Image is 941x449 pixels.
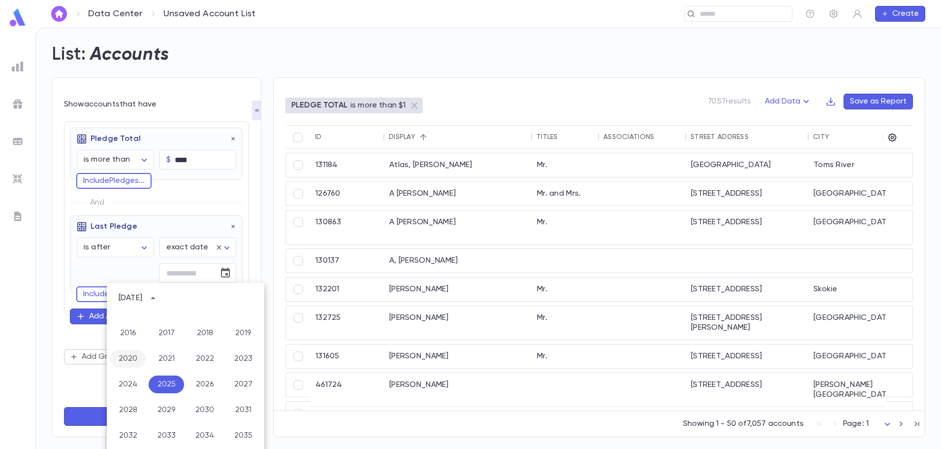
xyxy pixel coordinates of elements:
[149,427,184,445] button: 2033
[384,153,532,177] div: Atlas, [PERSON_NAME]
[187,427,222,445] button: 2034
[311,153,384,177] div: 131184
[110,324,146,342] button: 2016
[225,350,261,368] button: 2023
[532,345,599,368] div: Mr.
[8,8,28,27] img: logo
[686,153,809,177] div: [GEOGRAPHIC_DATA]
[90,196,104,209] p: And
[809,277,915,301] div: Skokie
[749,129,764,145] button: Sort
[311,182,384,206] div: 126760
[809,345,915,368] div: [GEOGRAPHIC_DATA]
[384,210,532,244] div: A [PERSON_NAME]
[76,173,152,189] button: IncludePledges...
[384,345,532,368] div: [PERSON_NAME]
[558,129,574,145] button: Sort
[90,44,169,66] h2: Accounts
[532,277,599,301] div: Mr.
[12,210,24,222] img: letters_grey.7941b92b52307dd3b8a917253454ce1c.svg
[225,324,261,342] button: 2019
[322,129,338,145] button: Sort
[187,350,222,368] button: 2022
[88,8,142,19] a: Data Center
[149,376,184,393] button: 2025
[52,44,86,66] h2: List:
[77,150,154,170] div: is more than
[311,249,384,273] div: 130137
[686,277,809,301] div: [STREET_ADDRESS]
[686,306,809,340] div: [STREET_ADDRESS][PERSON_NAME]
[225,376,261,393] button: 2027
[76,286,152,302] button: IncludePledges...
[311,373,384,407] div: 461724
[12,61,24,72] img: reports_grey.c525e4749d1bce6a11f5fe2a8de1b229.svg
[159,238,236,257] div: exact date
[389,133,415,141] div: Display
[809,373,915,407] div: [PERSON_NAME][GEOGRAPHIC_DATA]
[149,324,184,342] button: 2017
[350,101,406,110] p: is more than $1
[415,129,431,145] button: Sort
[384,373,532,407] div: [PERSON_NAME]
[311,306,384,340] div: 132725
[813,133,829,141] div: City
[64,407,249,426] button: Refresh List
[384,306,532,340] div: [PERSON_NAME]
[686,210,809,244] div: [STREET_ADDRESS]
[225,427,261,445] button: 2035
[163,8,256,19] p: Unsaved Account List
[809,182,915,206] div: [GEOGRAPHIC_DATA]
[384,182,532,206] div: A [PERSON_NAME]
[149,350,184,368] button: 2021
[77,238,154,257] div: is after
[532,210,599,244] div: Mr.
[844,94,913,109] button: Save as Report
[311,345,384,368] div: 131605
[285,98,423,113] div: PLEDGE TOTALis more than $1
[110,427,146,445] button: 2032
[64,100,249,109] div: Show accounts that have
[110,376,146,393] button: 2024
[875,6,925,22] button: Create
[149,401,184,419] button: 2029
[291,101,347,110] p: PLEDGE TOTAL
[166,155,171,165] p: $
[384,249,532,273] div: A, [PERSON_NAME]
[84,156,130,164] span: is more than
[686,182,809,206] div: [STREET_ADDRESS]
[110,350,146,368] button: 2020
[532,153,599,177] div: Mr.
[77,222,137,232] p: Last Pledge
[145,290,161,306] button: year view is open, switch to calendar view
[225,401,261,419] button: 2031
[119,293,142,303] div: [DATE]
[53,10,65,18] img: home_white.a664292cf8c1dea59945f0da9f25487c.svg
[843,416,893,432] div: Page: 1
[84,243,110,251] span: is after
[809,306,915,340] div: [GEOGRAPHIC_DATA]
[708,97,751,106] p: 7057 results
[216,263,235,283] button: Choose date
[70,309,181,324] button: Add Account Condition
[89,311,175,321] div: Add Account Condition
[12,136,24,147] img: batches_grey.339ca447c9d9533ef1741baa751efc33.svg
[110,401,146,419] button: 2028
[536,133,558,141] div: Titles
[809,153,915,177] div: Toms River
[311,210,384,244] div: 130863
[187,324,222,342] button: 2018
[532,306,599,340] div: Mr.
[187,401,222,419] button: 2030
[64,349,128,365] button: Add Group
[532,182,599,206] div: Mr. and Mrs.
[686,345,809,368] div: [STREET_ADDRESS]
[187,376,222,393] button: 2026
[77,134,141,144] p: Pledge Total
[603,133,654,141] div: Associations
[12,98,24,110] img: campaigns_grey.99e729a5f7ee94e3726e6486bddda8f1.svg
[843,420,869,428] span: Page: 1
[690,133,749,141] div: Street Address
[686,373,809,407] div: [STREET_ADDRESS]
[384,277,532,301] div: [PERSON_NAME]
